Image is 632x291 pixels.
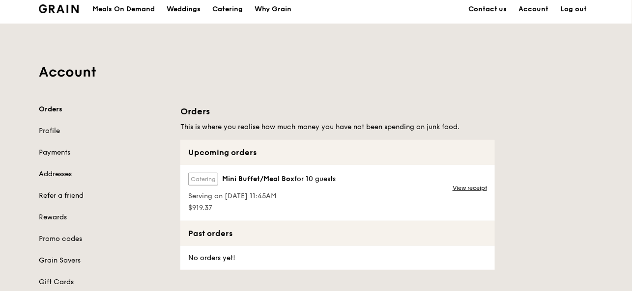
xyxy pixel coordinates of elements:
a: Addresses [39,169,169,179]
a: Orders [39,105,169,114]
a: Rewards [39,212,169,222]
a: Gift Cards [39,277,169,287]
label: Catering [188,173,218,185]
a: Grain Savers [39,256,169,265]
a: View receipt [453,184,487,192]
a: Promo codes [39,234,169,244]
span: for 10 guests [294,175,336,183]
h5: This is where you realise how much money you have not been spending on junk food. [180,122,495,132]
span: Mini Buffet/Meal Box [222,174,294,184]
a: Profile [39,126,169,136]
div: Past orders [180,221,495,246]
a: Refer a friend [39,191,169,201]
h1: Account [39,63,593,81]
img: Grain [39,4,79,13]
div: No orders yet! [180,246,241,270]
span: Serving on [DATE] 11:45AM [188,191,336,201]
h1: Orders [180,105,495,118]
a: Payments [39,148,169,158]
span: $919.37 [188,203,336,213]
div: Upcoming orders [180,140,495,165]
